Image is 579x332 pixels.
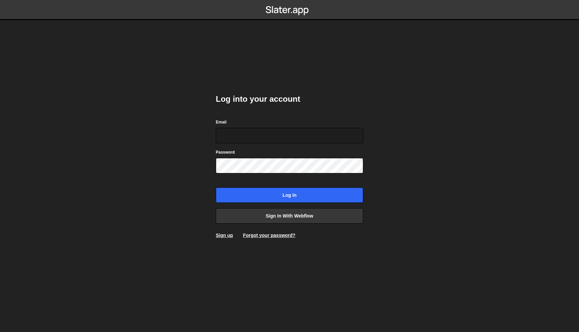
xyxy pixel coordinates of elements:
[216,94,363,104] h2: Log into your account
[216,187,363,203] input: Log in
[216,119,227,126] label: Email
[216,149,235,156] label: Password
[216,233,233,238] a: Sign up
[216,208,363,224] a: Sign in with Webflow
[243,233,295,238] a: Forgot your password?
